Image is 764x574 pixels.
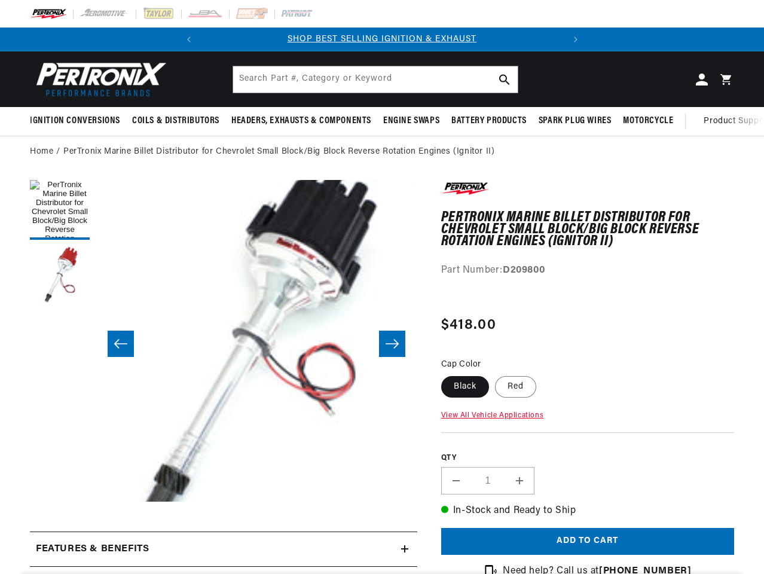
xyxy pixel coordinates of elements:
strong: D209800 [503,265,545,275]
button: Add to cart [441,528,734,555]
p: In-Stock and Ready to Ship [441,503,734,519]
span: Motorcycle [623,115,673,127]
a: PerTronix Marine Billet Distributor for Chevrolet Small Block/Big Block Reverse Rotation Engines ... [63,145,494,158]
button: Load image 1 in gallery view [30,180,90,240]
span: Spark Plug Wires [539,115,612,127]
summary: Engine Swaps [377,107,445,135]
input: Search Part #, Category or Keyword [233,66,518,93]
span: Coils & Distributors [132,115,219,127]
button: Search Part #, Category or Keyword [491,66,518,93]
label: Red [495,376,536,398]
button: Translation missing: en.sections.announcements.next_announcement [564,28,588,51]
summary: Battery Products [445,107,533,135]
button: Translation missing: en.sections.announcements.previous_announcement [177,28,201,51]
div: Part Number: [441,263,734,279]
span: Engine Swaps [383,115,439,127]
span: Battery Products [451,115,527,127]
a: Home [30,145,53,158]
button: Load image 2 in gallery view [30,246,90,306]
img: Pertronix [30,59,167,100]
h1: PerTronix Marine Billet Distributor for Chevrolet Small Block/Big Block Reverse Rotation Engines ... [441,212,734,248]
summary: Coils & Distributors [126,107,225,135]
summary: Ignition Conversions [30,107,126,135]
label: QTY [441,453,734,463]
div: Announcement [201,33,564,46]
nav: breadcrumbs [30,145,734,158]
a: View All Vehicle Applications [441,412,543,419]
legend: Cap Color [441,358,482,371]
span: Ignition Conversions [30,115,120,127]
h2: Features & Benefits [36,542,149,557]
summary: Motorcycle [617,107,679,135]
a: SHOP BEST SELLING IGNITION & EXHAUST [288,35,476,44]
span: $418.00 [441,315,496,336]
div: 1 of 2 [201,33,564,46]
summary: Spark Plug Wires [533,107,618,135]
span: Headers, Exhausts & Components [231,115,371,127]
summary: Features & Benefits [30,532,417,567]
button: Slide left [108,331,134,357]
media-gallery: Gallery Viewer [30,180,417,508]
button: Slide right [379,331,405,357]
label: Black [441,376,489,398]
summary: Headers, Exhausts & Components [225,107,377,135]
